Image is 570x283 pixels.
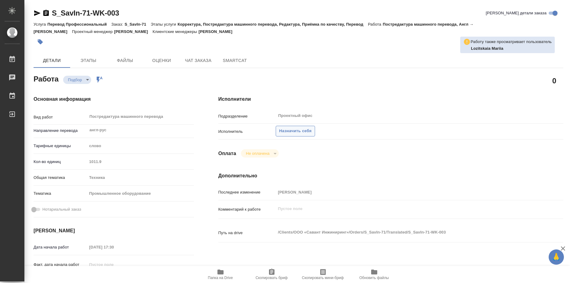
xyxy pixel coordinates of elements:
p: Направление перевода [34,128,87,134]
input: Пустое поле [87,157,194,166]
span: Обновить файлы [359,276,389,280]
div: Подбор [241,149,278,158]
p: [PERSON_NAME] [114,29,152,34]
p: Исполнитель [218,129,276,135]
div: Подбор [63,76,91,84]
p: Клиентские менеджеры [152,29,199,34]
p: Работу также просматривает пользователь [471,39,552,45]
div: Промышленное оборудование [87,188,194,199]
p: Последнее изменение [218,189,276,195]
p: Тематика [34,190,87,197]
p: Общая тематика [34,175,87,181]
span: Детали [37,57,66,64]
p: Этапы услуги [151,22,177,27]
p: Комментарий к работе [218,206,276,212]
p: S_SavIn-71 [125,22,151,27]
div: слово [87,141,194,151]
button: Не оплачена [244,151,271,156]
p: Тарифные единицы [34,143,87,149]
p: Кол-во единиц [34,159,87,165]
div: Техника [87,172,194,183]
p: [PERSON_NAME] [199,29,237,34]
p: Lozitskaia Mariia [471,45,552,52]
span: Назначить себя [279,128,311,135]
span: 🙏 [551,251,561,263]
span: [PERSON_NAME] детали заказа [486,10,547,16]
span: Этапы [74,57,103,64]
button: Скопировать бриф [246,266,297,283]
p: Факт. дата начала работ [34,262,87,268]
input: Пустое поле [87,260,140,269]
button: Скопировать ссылку для ЯМессенджера [34,9,41,17]
h4: [PERSON_NAME] [34,227,194,234]
button: Подбор [66,77,84,82]
p: Подразделение [218,113,276,119]
h4: Оплата [218,150,236,157]
input: Пустое поле [87,243,140,252]
button: Скопировать мини-бриф [297,266,349,283]
p: Перевод Профессиональный [47,22,111,27]
span: Нотариальный заказ [42,206,81,212]
span: Скопировать мини-бриф [302,276,344,280]
button: Скопировать ссылку [42,9,50,17]
h4: Исполнители [218,96,563,103]
span: Оценки [147,57,176,64]
p: Проектный менеджер [72,29,114,34]
span: Скопировать бриф [256,276,288,280]
span: Папка на Drive [208,276,233,280]
p: Вид работ [34,114,87,120]
p: Заказ: [111,22,124,27]
p: Путь на drive [218,230,276,236]
span: Файлы [110,57,140,64]
span: Чат заказа [184,57,213,64]
h4: Основная информация [34,96,194,103]
button: Назначить себя [276,126,315,136]
button: Папка на Drive [195,266,246,283]
p: Услуга [34,22,47,27]
p: Работа [368,22,383,27]
b: Lozitskaia Mariia [471,46,503,51]
textarea: /Clients/ООО «Савант Инжиниринг»/Orders/S_SavIn-71/Translated/S_SavIn-71-WK-003 [276,227,534,238]
p: Корректура, Постредактура машинного перевода, Редактура, Приёмка по качеству, Перевод [177,22,368,27]
button: Добавить тэг [34,35,47,49]
h2: Работа [34,73,59,84]
button: Обновить файлы [349,266,400,283]
a: S_SavIn-71-WK-003 [52,9,119,17]
h2: 0 [552,75,556,86]
p: Дата начала работ [34,244,87,250]
span: SmartCat [220,57,249,64]
button: 🙏 [549,249,564,265]
input: Пустое поле [276,188,534,197]
h4: Дополнительно [218,172,563,180]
